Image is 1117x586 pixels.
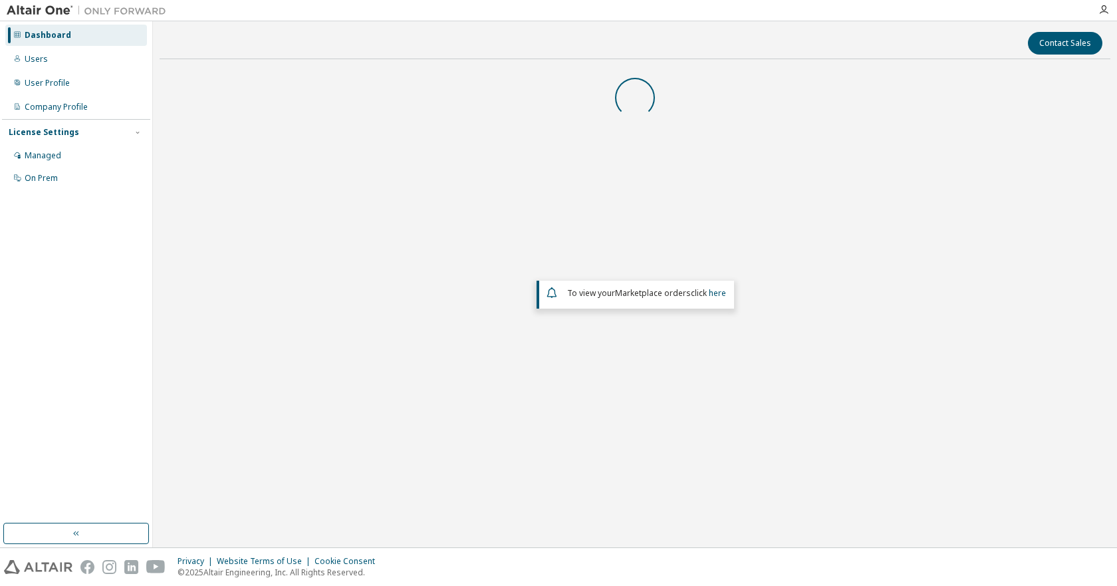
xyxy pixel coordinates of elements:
img: linkedin.svg [124,560,138,574]
div: Users [25,54,48,65]
div: Dashboard [25,30,71,41]
em: Marketplace orders [615,287,691,299]
div: User Profile [25,78,70,88]
div: Company Profile [25,102,88,112]
img: youtube.svg [146,560,166,574]
p: © 2025 Altair Engineering, Inc. All Rights Reserved. [178,567,383,578]
img: facebook.svg [80,560,94,574]
a: here [709,287,726,299]
img: Altair One [7,4,173,17]
button: Contact Sales [1028,32,1102,55]
div: License Settings [9,127,79,138]
div: Cookie Consent [314,556,383,567]
div: Privacy [178,556,217,567]
div: Managed [25,150,61,161]
div: On Prem [25,173,58,184]
span: To view your click [567,287,726,299]
div: Website Terms of Use [217,556,314,567]
img: instagram.svg [102,560,116,574]
img: altair_logo.svg [4,560,72,574]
